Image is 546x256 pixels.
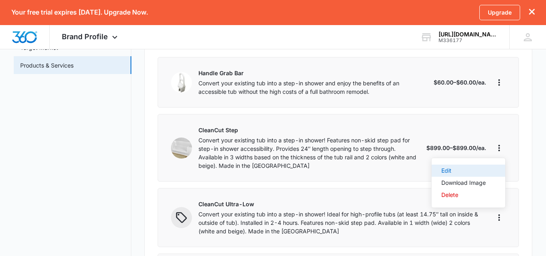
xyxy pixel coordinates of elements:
[198,136,420,170] p: Convert your existing tub into a step-in shower! Features non-skid step pad for step-in shower ac...
[434,78,486,87] p: $60.00–$60.00/ea.
[20,61,74,70] a: Products & Services
[198,126,420,134] p: CleanCut Step
[441,179,486,186] a: Download Image
[432,165,505,177] button: Edit
[62,32,108,41] span: Brand Profile
[441,168,486,173] div: Edit
[529,8,535,16] button: dismiss this dialog
[438,31,498,38] div: account name
[493,76,506,89] button: More
[432,189,505,201] button: Delete
[11,8,148,16] p: Your free trial expires [DATE]. Upgrade Now.
[198,79,427,96] p: Convert your existing tub into a step-in shower and enjoy the benefits of an accessible tub witho...
[198,200,480,208] p: CleanCut Ultra-Low
[438,38,498,43] div: account id
[493,211,506,224] button: More
[50,25,132,49] div: Brand Profile
[198,210,480,235] p: Convert your existing tub into a step-in shower! Ideal for high-profile tubs (at least 14.75″ tal...
[479,5,520,20] a: Upgrade
[441,192,486,198] div: Delete
[198,69,427,77] p: Handle Grab Bar
[493,142,506,154] button: More
[432,177,505,189] button: Download Image
[20,43,58,52] a: Target Market
[426,144,486,152] p: $899.00–$899.00/ea.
